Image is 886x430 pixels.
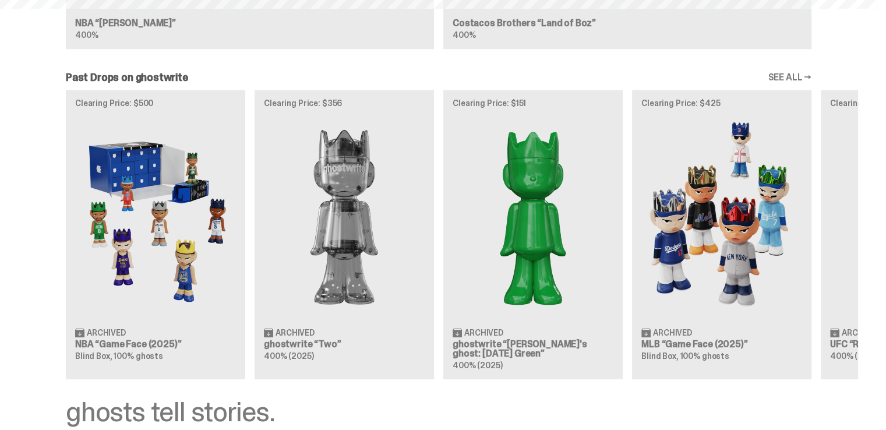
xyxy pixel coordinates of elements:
a: SEE ALL → [768,73,811,82]
img: Game Face (2025) [641,117,802,318]
div: ghosts tell stories. [66,398,811,426]
h3: NBA “Game Face (2025)” [75,340,236,349]
h3: NBA “[PERSON_NAME]” [75,19,425,28]
span: 400% [75,30,98,40]
h3: ghostwrite “[PERSON_NAME]'s ghost: [DATE] Green” [453,340,613,358]
span: Blind Box, [75,351,112,361]
h3: ghostwrite “Two” [264,340,425,349]
span: 400% [453,30,475,40]
span: Archived [276,329,315,337]
p: Clearing Price: $151 [453,99,613,107]
a: Clearing Price: $151 Schrödinger's ghost: Sunday Green Archived [443,90,623,379]
span: 400% (2025) [830,351,880,361]
span: Archived [653,329,692,337]
span: 400% (2025) [453,360,502,371]
a: Clearing Price: $356 Two Archived [255,90,434,379]
a: Clearing Price: $500 Game Face (2025) Archived [66,90,245,379]
h3: MLB “Game Face (2025)” [641,340,802,349]
img: Two [264,117,425,318]
p: Clearing Price: $500 [75,99,236,107]
p: Clearing Price: $425 [641,99,802,107]
span: Archived [464,329,503,337]
a: Clearing Price: $425 Game Face (2025) Archived [632,90,811,379]
span: Archived [87,329,126,337]
h3: Costacos Brothers “Land of Boz” [453,19,802,28]
h2: Past Drops on ghostwrite [66,72,188,83]
span: 100% ghosts [680,351,729,361]
span: Archived [842,329,881,337]
img: Game Face (2025) [75,117,236,318]
span: 100% ghosts [114,351,163,361]
span: Blind Box, [641,351,679,361]
span: 400% (2025) [264,351,313,361]
img: Schrödinger's ghost: Sunday Green [453,117,613,318]
p: Clearing Price: $356 [264,99,425,107]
